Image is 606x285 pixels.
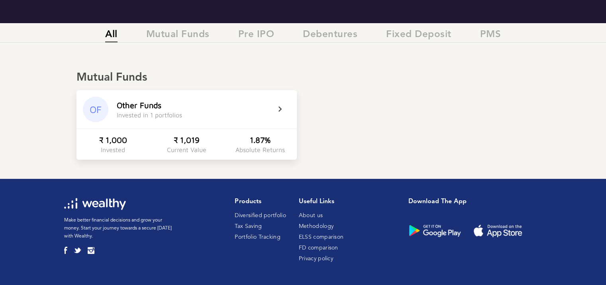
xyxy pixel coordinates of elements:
a: About us [299,213,323,218]
a: Privacy policy [299,256,333,261]
span: PMS [480,29,501,42]
h1: Products [235,198,286,206]
span: Mutual Funds [146,29,210,42]
div: Mutual Funds [76,71,530,85]
span: Fixed Deposit [386,29,451,42]
a: FD comparison [299,245,338,251]
div: 1.87% [250,135,271,144]
a: Methodology [299,224,333,229]
span: All [105,29,118,42]
div: Invested [101,146,125,153]
a: Tax Saving [235,224,262,229]
span: Debentures [303,29,357,42]
img: wl-logo-white.svg [64,198,126,210]
div: Other Funds [117,101,161,110]
div: ₹ 1,000 [99,135,127,144]
div: OF [83,97,108,122]
span: Pre IPO [238,29,275,42]
div: ₹ 1,019 [174,135,200,144]
a: Diversified portfolio [235,213,286,218]
div: Absolute Returns [235,146,285,153]
a: Portfolio Tracking [235,234,280,240]
h1: Download the app [408,198,536,206]
div: Current Value [167,146,206,153]
div: Invested in 1 portfolios [117,111,182,119]
a: ELSS comparison [299,234,344,240]
h1: Useful Links [299,198,344,206]
p: Make better financial decisions and grow your money. Start your journey towards a secure [DATE] w... [64,216,174,240]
